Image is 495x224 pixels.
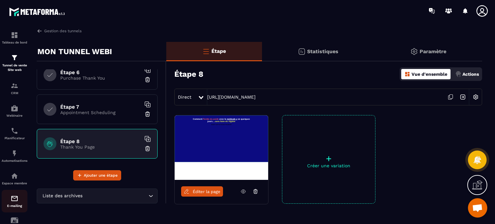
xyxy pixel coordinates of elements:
[11,54,18,62] img: formation
[175,115,268,180] img: image
[282,154,375,163] p: +
[2,145,27,167] a: automationsautomationsAutomatisations
[37,45,112,58] p: MON TUNNEL WEBI
[60,104,141,110] h6: Étape 7
[60,110,141,115] p: Appointment Scheduling
[174,70,203,79] h3: Étape 8
[307,48,338,54] p: Statistiques
[468,198,487,218] div: Ouvrir le chat
[2,204,27,208] p: E-mailing
[2,159,27,162] p: Automatisations
[2,167,27,190] a: automationsautomationsEspace membre
[193,189,220,194] span: Éditer la page
[11,150,18,157] img: automations
[11,195,18,202] img: email
[2,41,27,44] p: Tableau de bord
[178,94,191,100] span: Direct
[73,170,121,180] button: Ajouter une étape
[11,82,18,90] img: formation
[60,69,141,75] h6: Étape 6
[455,71,461,77] img: actions.d6e523a2.png
[60,144,141,150] p: Thank You Page
[60,75,141,81] p: Purchase Thank You
[470,91,482,103] img: setting-w.858f3a88.svg
[207,94,256,100] a: [URL][DOMAIN_NAME]
[2,136,27,140] p: Planificateur
[2,114,27,117] p: Webinaire
[282,163,375,168] p: Créer une variation
[298,48,306,55] img: stats.20deebd0.svg
[181,186,223,197] a: Éditer la page
[37,189,158,203] div: Search for option
[2,190,27,212] a: emailemailE-mailing
[84,172,118,179] span: Ajouter une étape
[412,72,447,77] p: Vue d'ensemble
[37,28,82,34] a: Gestion des tunnels
[11,31,18,39] img: formation
[2,77,27,100] a: formationformationCRM
[457,91,469,103] img: arrow-next.bcc2205e.svg
[410,48,418,55] img: setting-gr.5f69749f.svg
[2,100,27,122] a: automationsautomationsWebinaire
[420,48,446,54] p: Paramètre
[84,192,147,200] input: Search for option
[2,122,27,145] a: schedulerschedulerPlanificateur
[404,71,410,77] img: dashboard-orange.40269519.svg
[60,138,141,144] h6: Étape 8
[202,47,210,55] img: bars-o.4a397970.svg
[2,26,27,49] a: formationformationTableau de bord
[11,127,18,135] img: scheduler
[462,72,479,77] p: Actions
[9,6,67,18] img: logo
[2,181,27,185] p: Espace membre
[2,63,27,72] p: Tunnel de vente Site web
[11,104,18,112] img: automations
[2,91,27,95] p: CRM
[144,145,151,152] img: trash
[211,48,226,54] p: Étape
[37,28,43,34] img: arrow
[144,111,151,117] img: trash
[144,76,151,83] img: trash
[41,192,84,200] span: Liste des archives
[11,172,18,180] img: automations
[2,49,27,77] a: formationformationTunnel de vente Site web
